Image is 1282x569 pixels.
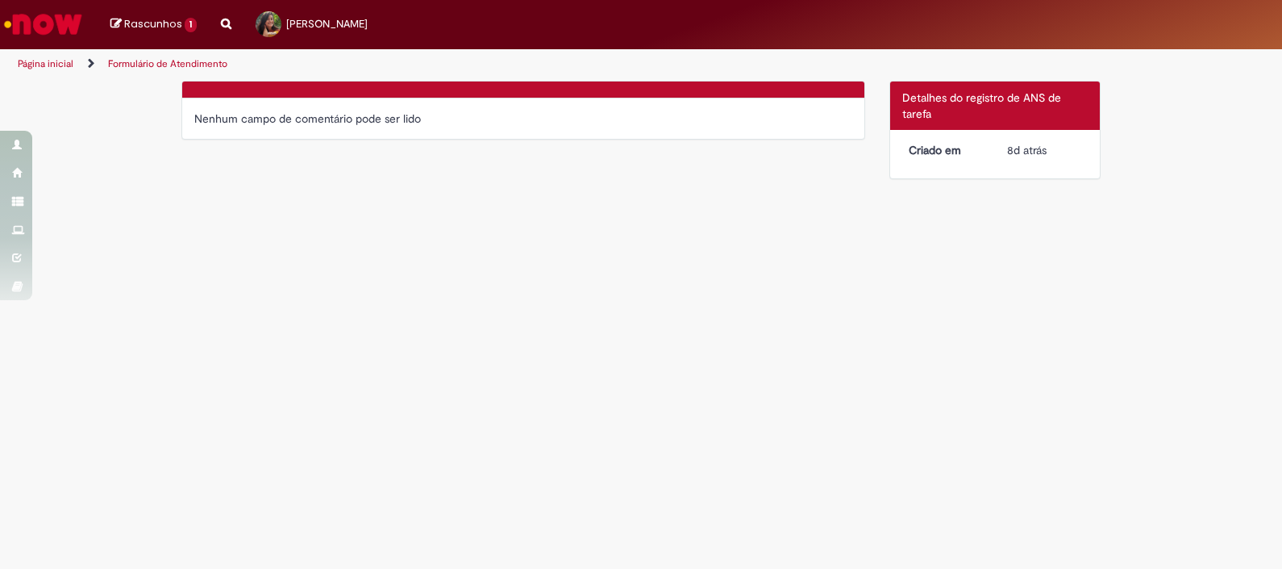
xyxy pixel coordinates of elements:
[12,49,843,79] ul: Trilhas de página
[902,90,1061,121] span: Detalhes do registro de ANS de tarefa
[108,57,227,70] a: Formulário de Atendimento
[1007,143,1047,157] span: 8d atrás
[897,142,996,158] dt: Criado em
[124,16,182,31] span: Rascunhos
[18,57,73,70] a: Página inicial
[110,17,197,32] a: Rascunhos
[185,18,197,32] span: 1
[1007,143,1047,157] time: 22/08/2025 09:56:20
[286,17,368,31] span: [PERSON_NAME]
[194,111,852,127] div: Nenhum campo de comentário pode ser lido
[1007,142,1082,158] div: 22/08/2025 09:56:20
[2,8,85,40] img: ServiceNow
